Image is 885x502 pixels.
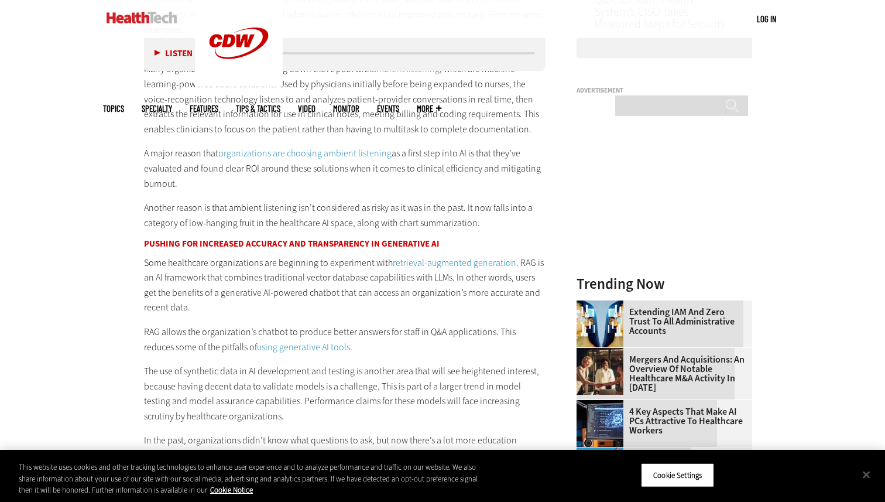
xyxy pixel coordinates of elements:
p: RAG allows the organization’s chatbot to produce better answers for staff in Q&A applications. Th... [144,325,546,354]
p: Another reason is that ambient listening isn’t considered as risky as it was in the past. It now ... [144,200,546,230]
img: Desktop monitor with brain AI concept [577,400,623,447]
a: Video [298,104,315,113]
a: MonITor [333,104,359,113]
span: Specialty [142,104,172,113]
img: abstract image of woman with pixelated face [577,300,623,347]
a: Events [377,104,399,113]
a: Mergers and Acquisitions: An Overview of Notable Healthcare M&A Activity in [DATE] [577,355,745,392]
img: Home [107,12,177,23]
span: Topics [103,104,124,113]
h3: Pushing for Increased Accuracy and Transparency in Generative AI [144,240,546,248]
a: illustration of computer chip being put inside head with waves [577,448,629,457]
div: User menu [757,13,776,25]
a: Features [190,104,218,113]
p: In the past, organizations didn’t know what questions to ask, but now there’s a lot more educatio... [144,433,546,478]
p: Some healthcare organizations are beginning to experiment with . RAG is an AI framework that comb... [144,255,546,315]
div: This website uses cookies and other tracking technologies to enhance user experience and to analy... [19,462,487,496]
a: 4 Key Aspects That Make AI PCs Attractive to Healthcare Workers [577,407,745,435]
img: illustration of computer chip being put inside head with waves [577,448,623,494]
a: More information about your privacy [210,485,253,495]
p: A major reason that as a first step into AI is that they’ve evaluated and found clear ROI around ... [144,146,546,191]
a: Extending IAM and Zero Trust to All Administrative Accounts [577,308,745,336]
a: Desktop monitor with brain AI concept [577,400,629,409]
a: organizations are choosing ambient listening [218,147,392,159]
img: business leaders shake hands in conference room [577,348,623,395]
a: abstract image of woman with pixelated face [577,300,629,310]
h3: Advertisement [577,87,752,94]
p: The use of synthetic data in AI development and testing is another area that will see heightened ... [144,364,546,424]
span: More [417,104,441,113]
a: using generative AI tools [257,341,350,353]
button: Close [853,462,879,487]
button: Cookie Settings [641,463,714,487]
a: Tips & Tactics [236,104,280,113]
a: CDW [195,77,283,90]
a: Log in [757,13,776,24]
h3: Trending Now [577,276,752,291]
a: retrieval-augmented generation [393,257,516,269]
a: business leaders shake hands in conference room [577,348,629,357]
